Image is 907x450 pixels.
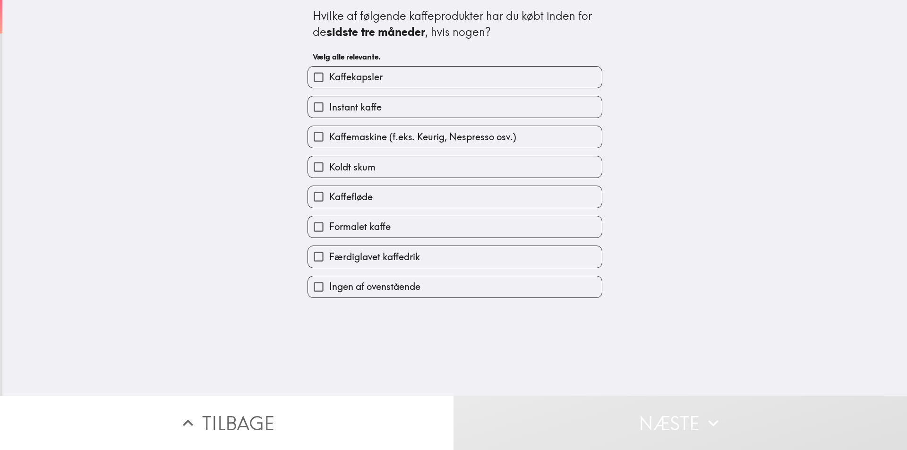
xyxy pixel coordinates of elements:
h6: Vælg alle relevante. [313,51,597,62]
button: Kaffefløde [308,186,602,207]
button: Ingen af ovenstående [308,276,602,297]
b: sidste tre måneder [326,25,425,39]
span: Kaffekapsler [329,70,383,84]
span: Ingen af ovenstående [329,280,420,293]
button: Kaffemaskine (f.eks. Keurig, Nespresso osv.) [308,126,602,147]
div: Hvilke af følgende kaffeprodukter har du købt inden for de , hvis nogen? [313,8,597,40]
span: Kaffefløde [329,190,373,204]
button: Formalet kaffe [308,216,602,238]
span: Koldt skum [329,161,376,174]
span: Færdiglavet kaffedrik [329,250,420,263]
button: Instant kaffe [308,96,602,118]
button: Færdiglavet kaffedrik [308,246,602,267]
button: Kaffekapsler [308,67,602,88]
button: Næste [453,396,907,450]
span: Kaffemaskine (f.eks. Keurig, Nespresso osv.) [329,130,516,144]
button: Koldt skum [308,156,602,178]
span: Formalet kaffe [329,220,391,233]
span: Instant kaffe [329,101,382,114]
